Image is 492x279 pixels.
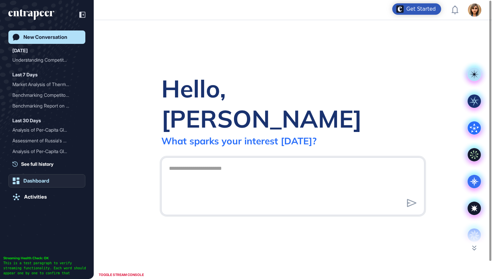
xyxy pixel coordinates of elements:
a: See full history [12,160,85,167]
div: Benchmarking Competitors ... [12,90,76,100]
div: Get Started [406,6,436,12]
div: Understanding Competitor ... [12,55,76,65]
img: user-avatar [468,3,481,17]
div: Benchmarking Competitors Commercializing Products from Cooperative Members [12,90,81,100]
div: Benchmarking Report on Pr... [12,100,76,111]
div: Benchmarking Report on Product Commercialization Strategies of Corporations [12,100,81,111]
div: Market Analysis of Therma... [12,79,76,90]
div: Understanding Competitor Landscape and Market Use Cases in Pharmaceuticals [12,55,81,65]
div: Analysis of Per-Capita Gl... [12,146,76,157]
a: New Conversation [8,30,85,44]
div: Hello, [PERSON_NAME] [161,73,424,134]
div: Assessment of Russia's Glassware Market: Consumption, Local Production vs. Imports, and Şişecam's... [12,135,81,146]
div: Dashboard [23,178,49,184]
a: Dashboard [8,174,85,188]
div: Analysis of Per-Capita Glassware Consumption and Market Dynamics in Poland: Focus on Şişecam's Co... [12,125,81,135]
div: Analysis of Per-Capita Gl... [12,125,76,135]
div: What sparks your interest [DATE]? [161,135,317,147]
div: Analysis of Per-Capita Glassware Consumption and Market Dynamics in Saudi Arabia [12,146,81,157]
div: Assessment of Russia's Gl... [12,135,76,146]
div: TOGGLE STREAM CONSOLE [97,271,146,279]
div: Market Analysis of Thermal Insulation Materials in Spain [12,79,81,90]
div: Last 30 Days [12,117,41,125]
div: Activities [24,194,47,200]
div: Open Get Started checklist [392,3,441,15]
div: entrapeer-logo [8,9,54,20]
div: Last 7 Days [12,71,37,79]
div: [DATE] [12,47,28,55]
img: launcher-image-alternative-text [396,5,404,13]
a: Activities [8,190,85,204]
div: New Conversation [23,34,67,40]
span: See full history [21,160,54,167]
